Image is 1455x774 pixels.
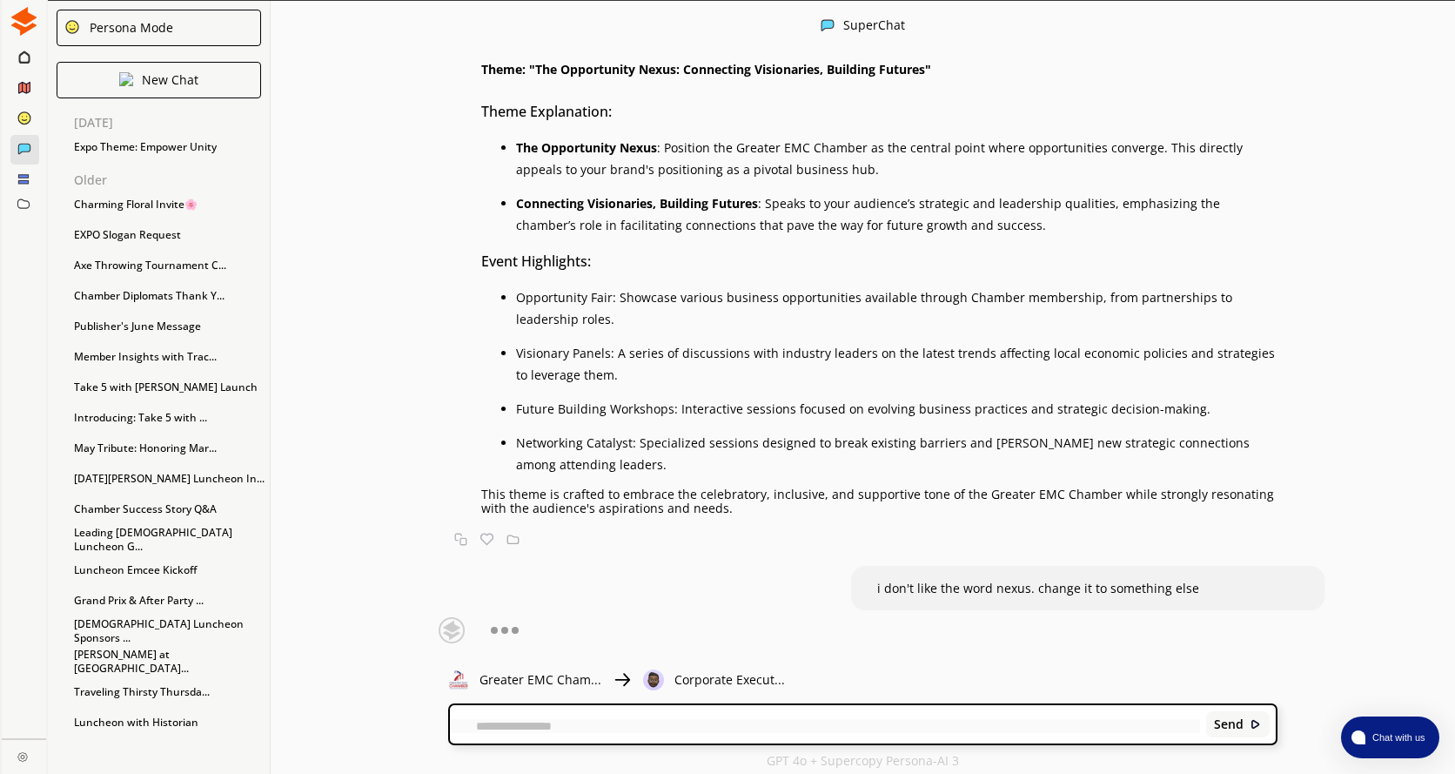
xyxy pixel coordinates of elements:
[1365,730,1429,744] span: Chat with us
[65,679,270,705] div: Traveling Thirsty Thursda...
[506,533,520,546] img: Save
[65,435,270,461] div: May Tribute: Honoring Mar...
[74,173,270,187] p: Older
[65,222,270,248] div: EXPO Slogan Request
[843,18,905,35] div: SuperChat
[65,313,270,340] div: Publisher's June Message
[516,286,1277,330] li: Opportunity Fair: Showcase various business opportunities available through Chamber membership, f...
[65,374,270,400] div: Take 5 with [PERSON_NAME] Launch
[1214,717,1244,731] b: Send
[65,710,270,736] div: Luncheon with Historian
[65,405,270,431] div: Introducing: Take 5 with ...
[65,344,270,370] div: Member Insights with Trac...
[516,432,1277,475] li: Networking Catalyst: Specialized sessions designed to break existing barriers and [PERSON_NAME] n...
[480,533,493,546] img: Favorite
[65,192,270,218] div: Charming Floral Invite🌸
[612,670,633,690] img: Close
[10,7,38,36] img: Close
[65,496,270,522] div: Chamber Success Story Q&A
[65,557,270,583] div: Luncheon Emcee Kickoff
[142,73,198,87] p: New Chat
[119,72,133,86] img: Close
[65,527,270,553] div: Leading [DEMOGRAPHIC_DATA] Luncheon G...
[674,673,785,687] p: Corporate Execut...
[454,533,467,546] img: Copy
[481,248,1277,274] h3: Event Highlights:
[65,466,270,492] div: [DATE][PERSON_NAME] Luncheon In...
[481,61,931,77] strong: Theme: "The Opportunity Nexus: Connecting Visionaries, Building Futures"
[481,488,1277,515] p: This theme is crafted to embrace the celebratory, inclusive, and supportive tone of the Greater E...
[481,98,1277,125] h3: Theme Explanation:
[17,751,28,762] img: Close
[1250,718,1262,730] img: Close
[516,195,758,212] strong: Connecting Visionaries, Building Futures
[64,19,80,35] img: Close
[821,18,835,32] img: Close
[74,116,270,130] p: [DATE]
[516,342,1277,386] li: Visionary Panels: A series of discussions with industry leaders on the latest trends affecting lo...
[479,673,601,687] p: Greater EMC Cham...
[65,134,270,160] div: Expo Theme: Empower Unity
[516,398,1277,420] li: Future Building Workshops: Interactive sessions focused on evolving business practices and strate...
[767,754,959,768] p: GPT 4o + Supercopy Persona-AI 3
[2,739,46,770] a: Close
[516,139,657,156] strong: The Opportunity Nexus
[1341,717,1439,758] button: atlas-launcher
[877,580,1199,596] span: i don't like the word nexus. change it to something else
[65,588,270,614] div: Grand Prix & After Party ...
[516,192,1277,236] li: : Speaks to your audience’s strategic and leadership qualities, emphasizing the chamber’s role in...
[516,137,1277,180] li: : Position the Greater EMC Chamber as the central point where opportunities converge. This direct...
[412,617,491,643] img: Close
[65,252,270,279] div: Axe Throwing Tournament C...
[65,283,270,309] div: Chamber Diplomats Thank Y...
[65,618,270,644] div: [DEMOGRAPHIC_DATA] Luncheon Sponsors ...
[448,670,469,690] img: Close
[65,649,270,675] div: [PERSON_NAME] at [GEOGRAPHIC_DATA]...
[643,670,664,690] img: Close
[84,21,173,35] div: Persona Mode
